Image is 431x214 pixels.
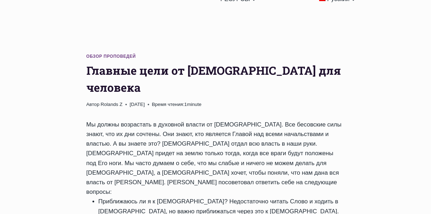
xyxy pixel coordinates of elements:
[152,102,185,107] span: Время чтения:
[152,101,202,108] span: 1
[86,54,136,59] a: Обзор проповедей
[101,102,123,107] a: Rolands Z
[86,62,345,96] h1: Главные цели от [DEMOGRAPHIC_DATA] для человека
[86,101,100,108] span: Автор
[187,102,202,107] span: minute
[130,101,145,108] time: [DATE]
